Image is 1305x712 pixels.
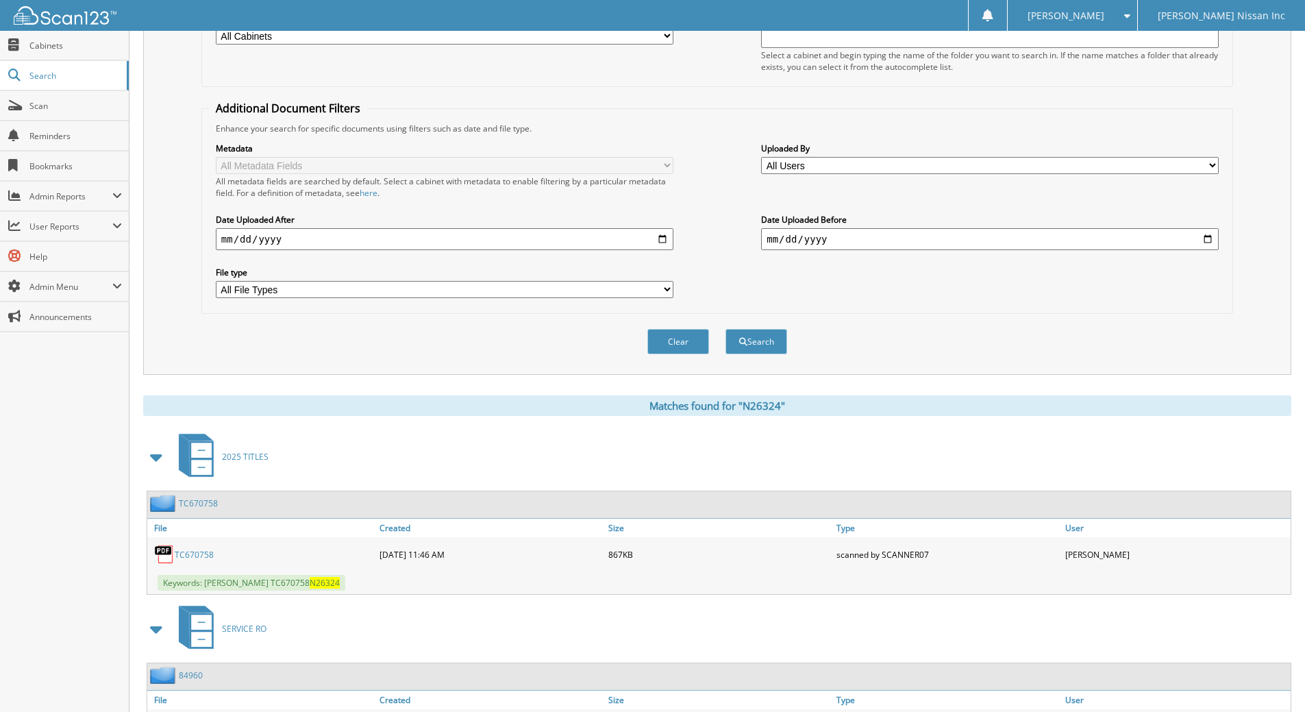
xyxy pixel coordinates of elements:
img: folder2.png [150,495,179,512]
span: User Reports [29,221,112,232]
span: 2025 TITLES [222,451,269,463]
span: Reminders [29,130,122,142]
a: Size [605,691,834,709]
a: User [1062,691,1291,709]
div: Enhance your search for specific documents using filters such as date and file type. [209,123,1226,134]
span: [PERSON_NAME] [1028,12,1104,20]
input: end [761,228,1219,250]
span: Help [29,251,122,262]
button: Search [725,329,787,354]
div: [PERSON_NAME] [1062,541,1291,568]
span: SERVICE RO [222,623,266,635]
label: Date Uploaded After [216,214,673,225]
a: TC670758 [175,549,214,561]
a: 2025 TITLES [171,430,269,484]
div: Select a cabinet and begin typing the name of the folder you want to search in. If the name match... [761,49,1219,73]
span: Cabinets [29,40,122,51]
a: Created [376,691,605,709]
button: Clear [647,329,709,354]
label: Uploaded By [761,143,1219,154]
label: File type [216,267,673,278]
span: Search [29,70,120,82]
span: Bookmarks [29,160,122,172]
span: Announcements [29,311,122,323]
a: here [360,187,377,199]
div: [DATE] 11:46 AM [376,541,605,568]
label: Date Uploaded Before [761,214,1219,225]
a: File [147,691,376,709]
a: Size [605,519,834,537]
iframe: Chat Widget [1236,646,1305,712]
img: PDF.png [154,544,175,565]
span: N26324 [310,577,340,589]
input: start [216,228,673,250]
span: Admin Reports [29,191,112,202]
span: Admin Menu [29,281,112,293]
div: scanned by SCANNER07 [833,541,1062,568]
img: folder2.png [150,667,179,684]
span: Scan [29,100,122,112]
a: Type [833,691,1062,709]
a: User [1062,519,1291,537]
a: TC670758 [179,498,218,509]
a: File [147,519,376,537]
img: scan123-logo-white.svg [14,6,116,25]
legend: Additional Document Filters [209,101,367,116]
label: Metadata [216,143,673,154]
a: Type [833,519,1062,537]
span: [PERSON_NAME] Nissan Inc [1158,12,1285,20]
div: All metadata fields are searched by default. Select a cabinet with metadata to enable filtering b... [216,175,673,199]
a: SERVICE RO [171,602,266,656]
a: Created [376,519,605,537]
div: Matches found for "N26324" [143,395,1291,416]
a: 84960 [179,670,203,681]
div: 867KB [605,541,834,568]
span: Keywords: [PERSON_NAME] TC670758 [158,575,345,591]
